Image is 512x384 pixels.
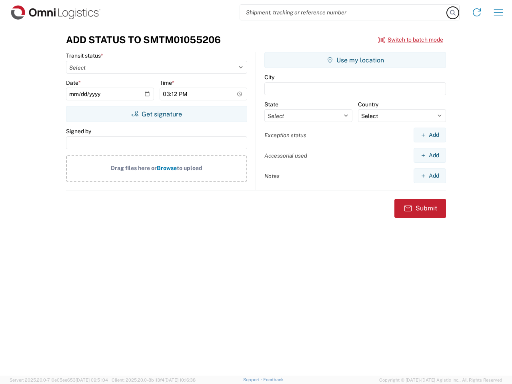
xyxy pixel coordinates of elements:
input: Shipment, tracking or reference number [240,5,447,20]
label: Signed by [66,128,91,135]
label: Time [160,79,174,86]
label: Accessorial used [264,152,307,159]
button: Add [414,168,446,183]
button: Get signature [66,106,247,122]
label: Transit status [66,52,103,59]
span: [DATE] 09:51:04 [76,378,108,382]
h3: Add Status to SMTM01055206 [66,34,221,46]
button: Add [414,128,446,142]
label: City [264,74,274,81]
button: Add [414,148,446,163]
button: Submit [394,199,446,218]
span: Browse [157,165,177,171]
button: Switch to batch mode [378,33,443,46]
span: Drag files here or [111,165,157,171]
span: to upload [177,165,202,171]
a: Feedback [263,377,284,382]
a: Support [243,377,263,382]
span: Copyright © [DATE]-[DATE] Agistix Inc., All Rights Reserved [379,376,502,384]
label: State [264,101,278,108]
label: Exception status [264,132,306,139]
button: Use my location [264,52,446,68]
label: Date [66,79,81,86]
label: Country [358,101,378,108]
span: Server: 2025.20.0-710e05ee653 [10,378,108,382]
label: Notes [264,172,280,180]
span: Client: 2025.20.0-8b113f4 [112,378,196,382]
span: [DATE] 10:16:38 [164,378,196,382]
